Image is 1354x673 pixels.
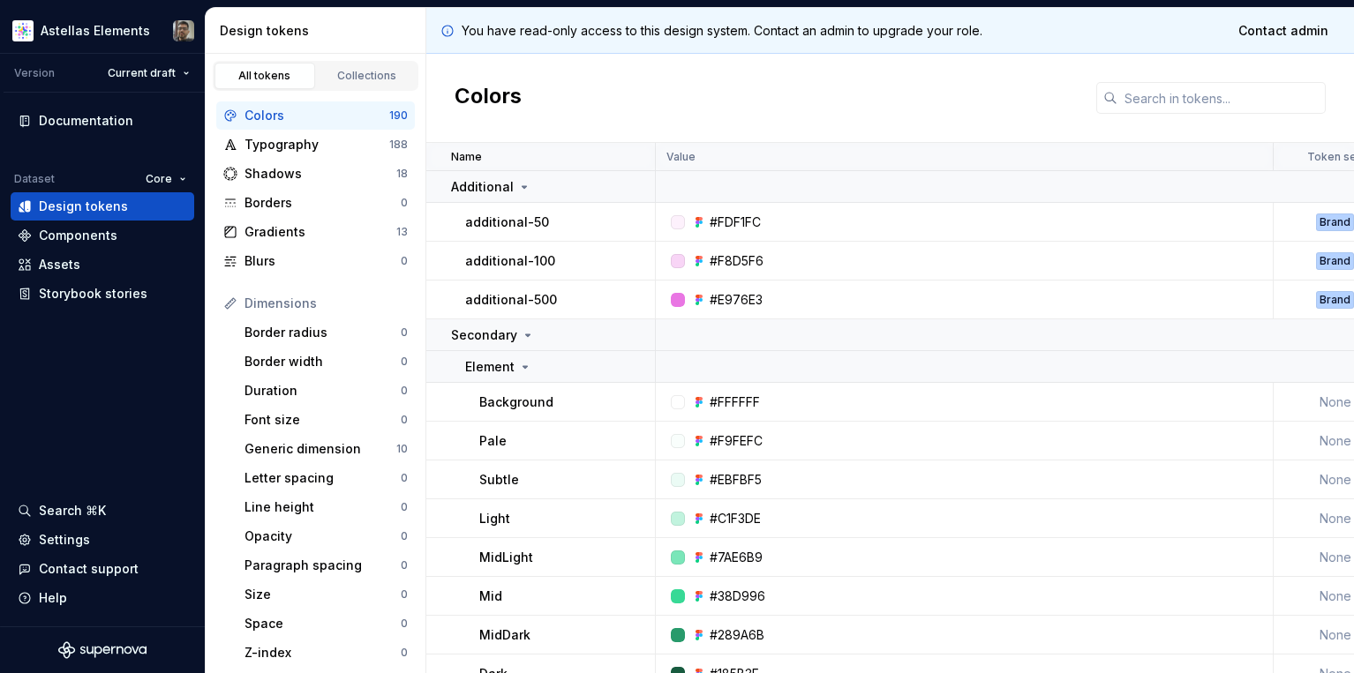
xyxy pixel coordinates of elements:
div: Line height [244,498,401,516]
div: Opacity [244,527,401,545]
div: 188 [389,138,408,152]
div: Font size [244,411,401,429]
div: 0 [401,558,408,572]
p: Pale [479,432,507,450]
div: Gradients [244,223,396,241]
a: Paragraph spacing0 [237,551,415,580]
p: additional-50 [465,213,549,231]
div: 0 [401,196,408,210]
div: Components [39,227,117,244]
div: Duration [244,382,401,400]
div: Version [14,66,55,80]
div: Z-index [244,644,401,662]
button: Core [138,167,194,191]
div: Contact support [39,560,139,578]
a: Generic dimension10 [237,435,415,463]
div: #FFFFFF [710,393,760,411]
a: Assets [11,251,194,279]
div: 0 [401,325,408,340]
p: additional-100 [465,252,555,270]
div: 0 [401,646,408,660]
div: Settings [39,531,90,549]
div: 18 [396,167,408,181]
p: MidDark [479,626,530,644]
a: Border radius0 [237,318,415,347]
div: #7AE6B9 [710,549,763,566]
div: #F8D5F6 [710,252,764,270]
div: 0 [401,471,408,485]
div: #EBFBF5 [710,471,762,489]
div: #F9FEFC [710,432,763,450]
p: You have read-only access to this design system. Contact an admin to upgrade your role. [462,22,982,40]
h2: Colors [455,82,522,114]
div: 0 [401,254,408,268]
div: Borders [244,194,401,212]
div: Generic dimension [244,440,396,458]
div: 0 [401,500,408,514]
span: Current draft [108,66,176,80]
div: 0 [401,529,408,543]
a: Line height0 [237,493,415,521]
div: Design tokens [39,198,128,215]
div: 0 [401,355,408,369]
a: Letter spacing0 [237,464,415,492]
a: Colors190 [216,101,415,130]
div: 10 [396,442,408,456]
a: Borders0 [216,189,415,217]
div: Brand [1316,291,1354,309]
p: additional-500 [465,291,557,309]
div: #C1F3DE [710,510,761,527]
p: Secondary [451,326,517,344]
div: 13 [396,225,408,239]
a: Documentation [11,107,194,135]
a: Size0 [237,580,415,609]
span: Contact admin [1238,22,1328,40]
div: Typography [244,136,389,153]
div: #38D996 [710,587,765,605]
div: Paragraph spacing [244,557,401,574]
div: #FDF1FC [710,213,761,231]
div: 0 [401,384,408,398]
div: Help [39,589,67,607]
p: MidLight [479,549,533,566]
div: Brand [1316,213,1354,231]
button: Contact support [11,555,194,583]
div: Blurs [244,252,401,270]
div: 0 [401,413,408,427]
div: 190 [389,108,408,123]
div: Storybook stories [39,285,147,303]
div: Astellas Elements [41,22,150,40]
p: Element [465,358,515,376]
a: Typography188 [216,131,415,159]
div: Collections [323,69,411,83]
img: Vithal Chandar Rao [173,20,194,41]
p: Subtle [479,471,519,489]
a: Font size0 [237,406,415,434]
a: Border width0 [237,348,415,376]
div: Space [244,615,401,632]
a: Space0 [237,609,415,638]
div: Shadows [244,165,396,183]
div: Assets [39,256,80,273]
span: Core [146,172,172,186]
div: 0 [401,617,408,631]
button: Search ⌘K [11,497,194,525]
a: Design tokens [11,192,194,221]
p: Value [666,150,696,164]
div: Size [244,586,401,603]
div: 0 [401,587,408,602]
div: Border radius [244,324,401,341]
div: Documentation [39,112,133,130]
div: Letter spacing [244,469,401,487]
div: Brand [1316,252,1354,270]
a: Components [11,221,194,250]
div: Design tokens [220,22,418,40]
button: Astellas ElementsVithal Chandar Rao [4,11,201,49]
p: Name [451,150,482,164]
svg: Supernova Logo [58,641,147,659]
div: Dataset [14,172,55,186]
button: Current draft [100,61,198,86]
div: All tokens [221,69,309,83]
a: Duration0 [237,377,415,405]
